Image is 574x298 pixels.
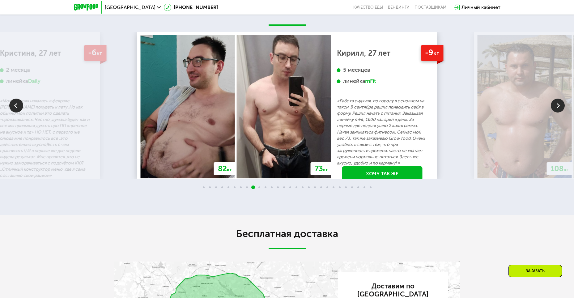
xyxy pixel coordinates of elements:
[433,50,439,57] span: кг
[105,5,155,10] span: [GEOGRAPHIC_DATA]
[214,162,236,175] div: 82
[96,50,102,57] span: кг
[227,167,232,172] span: кг
[353,5,383,10] a: Качество еды
[415,5,446,10] div: поставщикам
[337,98,428,166] p: «Работа сидячая, по городу в основном на такси. В сентябре решил приводить себя в форму. Решил на...
[388,5,410,10] a: Вендинги
[461,4,500,11] div: Личный кабинет
[421,45,443,61] div: -9
[551,99,565,113] img: Slide right
[342,166,423,180] a: Хочу так же
[9,99,23,113] img: Slide left
[114,228,460,240] h2: Бесплатная доставка
[337,78,428,85] div: линейка
[164,4,218,11] a: [PHONE_NUMBER]
[508,265,562,277] div: Заказать
[337,50,428,56] div: Кирилл, 27 лет
[564,167,569,172] span: кг
[311,162,332,175] div: 73
[323,167,328,172] span: кг
[28,78,41,85] div: Daily
[337,66,428,74] div: 5 месяцев
[365,78,376,85] div: mFit
[547,162,573,175] div: 108
[5,179,86,193] a: Хочу так же
[84,45,106,61] div: -6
